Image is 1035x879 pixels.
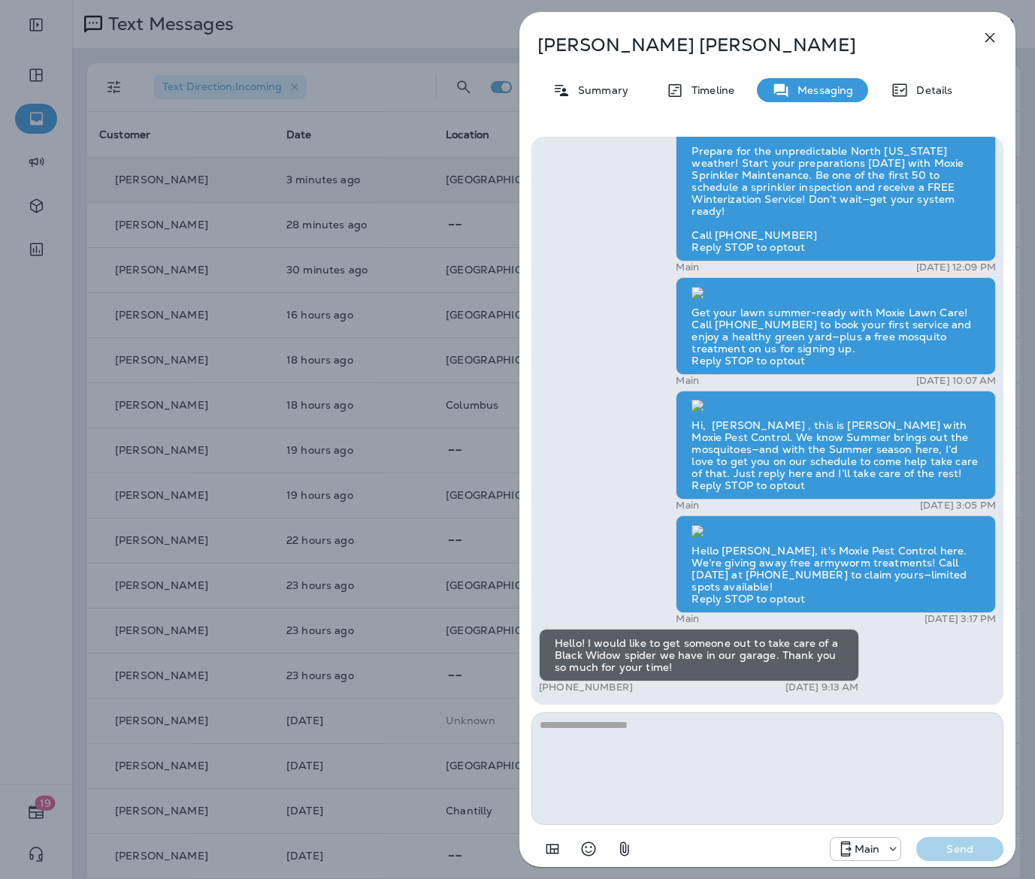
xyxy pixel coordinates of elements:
p: [PERSON_NAME] [PERSON_NAME] [537,35,948,56]
div: +1 (817) 482-3792 [831,840,901,858]
div: Get your lawn summer-ready with Moxie Lawn Care! Call [PHONE_NUMBER] to book your first service a... [676,277,996,375]
div: Hi, [PERSON_NAME] , this is [PERSON_NAME] with Moxie Pest Control. We know Summer brings out the ... [676,391,996,500]
p: Main [676,613,699,625]
p: Main [676,500,699,512]
button: Add in a premade template [537,834,567,864]
p: Timeline [684,84,734,96]
p: Details [909,84,952,96]
div: Hello [PERSON_NAME], it's Moxie Pest Control here. We’re giving away free armyworm treatments! Ca... [676,515,996,613]
p: Main [676,261,699,273]
p: [DATE] 9:13 AM [785,681,859,693]
img: twilio-download [692,287,704,299]
p: [DATE] 3:05 PM [920,500,996,512]
p: [DATE] 12:09 PM [916,261,996,273]
div: Prepare for the unpredictable North [US_STATE] weather! Start your preparations [DATE] with Moxie... [676,116,996,262]
p: Messaging [790,84,853,96]
p: [DATE] 3:17 PM [925,613,996,625]
div: Hello! I would like to get someone out to take care of a Black Widow spider we have in our garage... [539,629,859,681]
p: [PHONE_NUMBER] [539,681,633,693]
p: Main [855,843,880,855]
p: Main [676,375,699,387]
button: Select an emoji [573,834,604,864]
img: twilio-download [692,525,704,537]
p: Summary [570,84,628,96]
p: [DATE] 10:07 AM [916,375,996,387]
img: twilio-download [692,400,704,412]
